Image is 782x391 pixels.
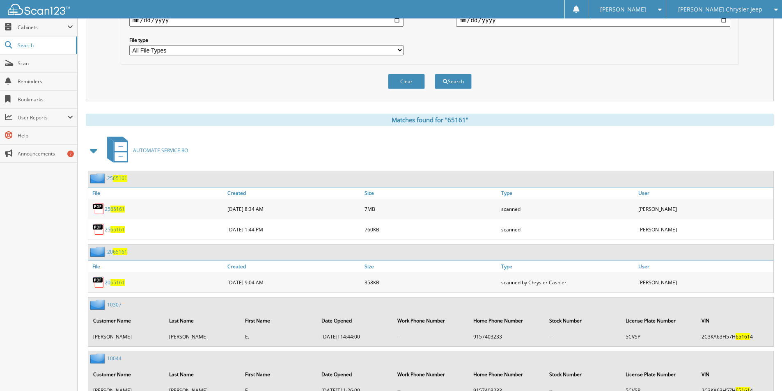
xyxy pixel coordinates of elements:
[362,274,500,290] div: 358KB
[110,206,125,213] span: 65161
[18,24,67,31] span: Cabinets
[113,248,127,255] span: 65161
[89,330,164,343] td: [PERSON_NAME]
[362,187,500,199] a: Size
[88,261,225,272] a: File
[499,274,636,290] div: scanned by Chrysler Cashier
[225,274,362,290] div: [DATE] 9:04 AM
[90,173,107,183] img: folder2.png
[636,221,773,238] div: [PERSON_NAME]
[86,114,774,126] div: Matches found for "65161"
[317,366,392,383] th: Date Opened
[18,96,73,103] span: Bookmarks
[18,114,67,121] span: User Reports
[469,366,544,383] th: Home Phone Number
[456,14,730,27] input: end
[362,201,500,217] div: 7MB
[697,330,773,343] td: 2C3KA63H57H 4
[600,7,646,12] span: [PERSON_NAME]
[621,312,697,329] th: License Plate Number
[129,37,404,43] label: File type
[545,330,620,343] td: --
[621,330,697,343] td: 5CVSP
[8,4,70,15] img: scan123-logo-white.svg
[88,187,225,199] a: File
[107,355,122,362] a: 10044
[393,330,468,343] td: --
[67,151,74,157] div: 7
[499,261,636,272] a: Type
[107,301,122,308] a: 10307
[89,312,164,329] th: Customer Name
[317,312,392,329] th: Date Opened
[107,175,127,182] a: 2565161
[165,330,240,343] td: [PERSON_NAME]
[636,274,773,290] div: [PERSON_NAME]
[92,276,105,288] img: PDF.png
[362,261,500,272] a: Size
[545,366,620,383] th: Stock Number
[621,366,697,383] th: License Plate Number
[92,203,105,215] img: PDF.png
[113,175,127,182] span: 65161
[362,221,500,238] div: 760KB
[435,74,472,89] button: Search
[241,330,316,343] td: E.
[165,366,240,383] th: Last Name
[545,312,620,329] th: Stock Number
[499,221,636,238] div: scanned
[18,150,73,157] span: Announcements
[469,312,544,329] th: Home Phone Number
[388,74,425,89] button: Clear
[165,312,240,329] th: Last Name
[90,247,107,257] img: folder2.png
[107,248,127,255] a: 2065161
[393,366,468,383] th: Work Phone Number
[469,330,544,343] td: 9157403233
[225,261,362,272] a: Created
[89,366,164,383] th: Customer Name
[105,279,125,286] a: 2065161
[499,187,636,199] a: Type
[105,226,125,233] a: 2565161
[736,333,750,340] span: 65161
[133,147,188,154] span: AUTOMATE SERVICE RO
[697,366,773,383] th: VIN
[678,7,762,12] span: [PERSON_NAME] Chrysler Jeep
[18,42,72,49] span: Search
[225,221,362,238] div: [DATE] 1:44 PM
[241,366,316,383] th: First Name
[90,353,107,364] img: folder2.png
[499,201,636,217] div: scanned
[225,187,362,199] a: Created
[92,223,105,236] img: PDF.png
[241,312,316,329] th: First Name
[225,201,362,217] div: [DATE] 8:34 AM
[129,14,404,27] input: start
[110,279,125,286] span: 65161
[393,312,468,329] th: Work Phone Number
[697,312,773,329] th: VIN
[636,187,773,199] a: User
[18,78,73,85] span: Reminders
[317,330,392,343] td: [DATE]T14:44:00
[636,261,773,272] a: User
[110,226,125,233] span: 65161
[18,132,73,139] span: Help
[102,134,188,167] a: AUTOMATE SERVICE RO
[90,300,107,310] img: folder2.png
[18,60,73,67] span: Scan
[636,201,773,217] div: [PERSON_NAME]
[105,206,125,213] a: 2565161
